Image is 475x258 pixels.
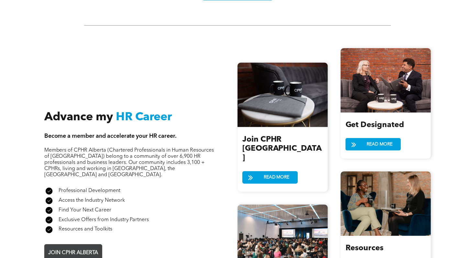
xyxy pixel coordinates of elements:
a: READ MORE [346,138,401,151]
span: Professional Development [59,188,120,193]
span: READ MORE [364,138,395,150]
span: Find Your Next Career [59,208,111,213]
span: READ MORE [261,171,292,183]
span: Become a member and accelerate your HR career. [44,133,177,139]
span: HR Career [116,112,172,123]
a: READ MORE [242,171,298,184]
span: Resources and Toolkits [59,227,112,232]
span: Access the Industry Network [59,198,125,203]
span: Exclusive Offers from Industry Partners [59,217,149,222]
span: Members of CPHR Alberta (Chartered Professionals in Human Resources of [GEOGRAPHIC_DATA]) belong ... [44,148,214,177]
span: Advance my [44,112,113,123]
span: Join CPHR [GEOGRAPHIC_DATA] [242,136,322,162]
span: Get Designated [346,121,404,129]
span: Resources [346,244,383,252]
